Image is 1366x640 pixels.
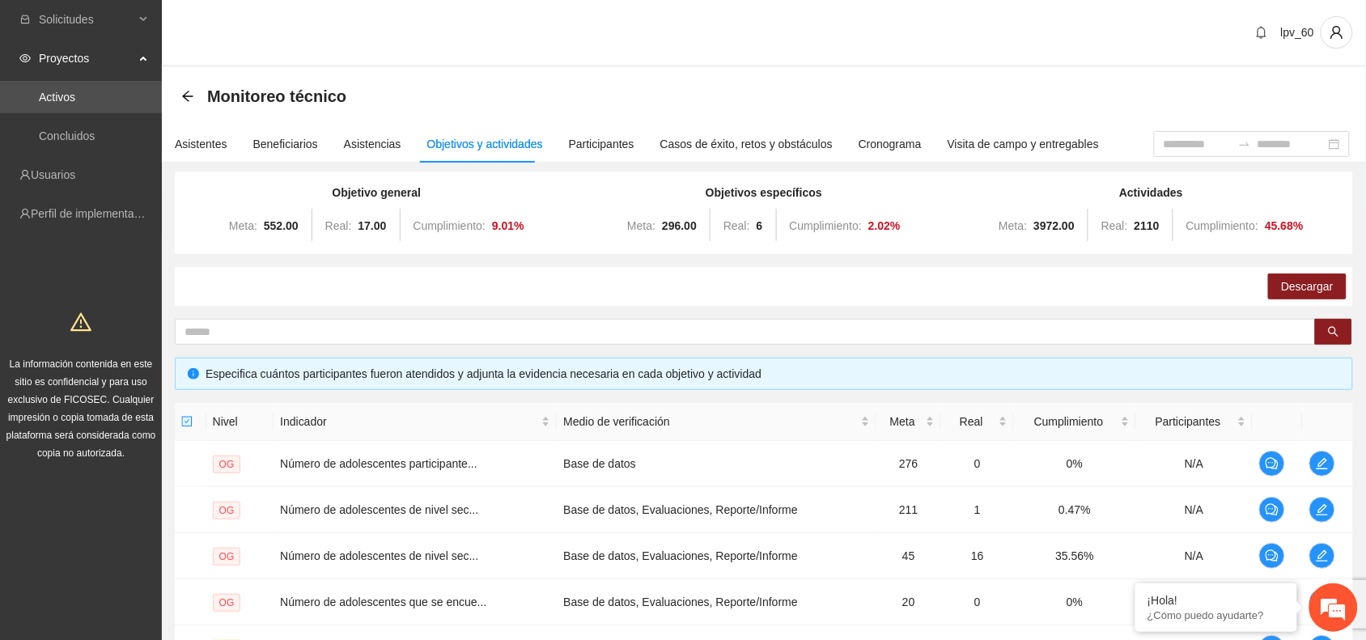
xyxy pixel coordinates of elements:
[1119,186,1183,199] strong: Actividades
[1321,25,1352,40] span: user
[790,219,862,232] span: Cumplimiento:
[948,135,1099,153] div: Visita de campo y entregables
[1148,609,1285,621] p: ¿Cómo puedo ayudarte?
[1033,219,1075,232] strong: 3972.00
[868,219,901,232] strong: 2.02 %
[1259,497,1285,523] button: comment
[325,219,352,232] span: Real:
[876,533,941,579] td: 45
[1143,413,1235,430] span: Participantes
[569,135,634,153] div: Participantes
[757,219,763,232] strong: 6
[1148,594,1285,607] div: ¡Hola!
[332,186,421,199] strong: Objetivo general
[723,219,750,232] span: Real:
[1136,441,1254,487] td: N/A
[206,403,274,441] th: Nivel
[1249,19,1275,45] button: bell
[1014,579,1136,625] td: 0%
[1309,497,1335,523] button: edit
[39,91,75,104] a: Activos
[181,90,194,103] span: arrow-left
[427,135,543,153] div: Objetivos y actividades
[1186,219,1258,232] span: Cumplimiento:
[31,168,75,181] a: Usuarios
[229,219,257,232] span: Meta:
[213,502,241,519] span: OG
[1136,579,1254,625] td: N/A
[213,548,241,566] span: OG
[265,8,304,47] div: Minimizar ventana de chat en vivo
[344,135,401,153] div: Asistencias
[1014,533,1136,579] td: 35.56%
[627,219,655,232] span: Meta:
[274,403,557,441] th: Indicador
[6,358,156,459] span: La información contenida en este sitio es confidencial y para uso exclusivo de FICOSEC. Cualquier...
[264,219,299,232] strong: 552.00
[1238,138,1251,150] span: to
[1310,549,1334,562] span: edit
[253,135,318,153] div: Beneficiarios
[557,487,876,533] td: Base de datos, Evaluaciones, Reporte/Informe
[1268,273,1347,299] button: Descargar
[941,403,1014,441] th: Real
[948,413,995,430] span: Real
[563,413,857,430] span: Medio de verificación
[1101,219,1128,232] span: Real:
[1259,451,1285,477] button: comment
[70,312,91,333] span: warning
[1315,319,1352,345] button: search
[1135,219,1160,232] strong: 2110
[39,42,134,74] span: Proyectos
[1310,503,1334,516] span: edit
[1309,451,1335,477] button: edit
[1281,26,1314,39] span: lpv_60
[706,186,822,199] strong: Objetivos específicos
[206,365,1340,383] div: Especifica cuántos participantes fueron atendidos y adjunta la evidencia necesaria en cada objeti...
[19,53,31,64] span: eye
[859,135,922,153] div: Cronograma
[941,487,1014,533] td: 1
[557,403,876,441] th: Medio de verificación
[876,441,941,487] td: 276
[1310,457,1334,470] span: edit
[181,416,193,427] span: check-square
[999,219,1027,232] span: Meta:
[557,533,876,579] td: Base de datos, Evaluaciones, Reporte/Informe
[1321,16,1353,49] button: user
[207,83,346,109] span: Monitoreo técnico
[1136,487,1254,533] td: N/A
[1259,543,1285,569] button: comment
[876,579,941,625] td: 20
[876,403,941,441] th: Meta
[1136,403,1254,441] th: Participantes
[280,595,486,608] span: Número de adolescentes que se encue...
[1265,219,1304,232] strong: 45.68 %
[660,135,833,153] div: Casos de éxito, retos y obstáculos
[8,442,308,498] textarea: Escriba su mensaje y pulse “Intro”
[188,368,199,379] span: info-circle
[94,216,223,379] span: Estamos en línea.
[883,413,923,430] span: Meta
[1309,543,1335,569] button: edit
[213,594,241,612] span: OG
[1020,413,1118,430] span: Cumplimiento
[876,487,941,533] td: 211
[39,129,95,142] a: Concluidos
[557,579,876,625] td: Base de datos, Evaluaciones, Reporte/Informe
[84,83,272,104] div: Chatee con nosotros ahora
[1014,441,1136,487] td: 0%
[280,457,477,470] span: Número de adolescentes participante...
[557,441,876,487] td: Base de datos
[1281,278,1334,295] span: Descargar
[358,219,386,232] strong: 17.00
[1328,326,1339,339] span: search
[213,456,241,473] span: OG
[280,503,478,516] span: Número de adolescentes de nivel sec...
[280,413,538,430] span: Indicador
[414,219,486,232] span: Cumplimiento:
[492,219,524,232] strong: 9.01 %
[1249,26,1274,39] span: bell
[1014,403,1136,441] th: Cumplimiento
[941,579,1014,625] td: 0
